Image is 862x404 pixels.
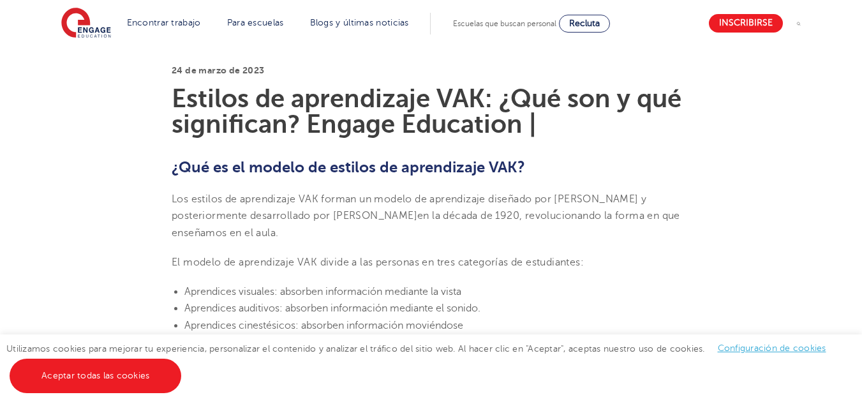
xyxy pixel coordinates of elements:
font: Aprendices visuales: absorben información mediante la vista [184,286,461,297]
font: Los estilos de aprendizaje VAK forman un modelo de aprendizaje diseñado por [PERSON_NAME] y poste... [172,193,646,221]
font: ¿Qué es el modelo de estilos de aprendizaje VAK? [172,158,525,176]
a: Para escuelas [227,18,284,27]
font: 24 de marzo de 2023 [172,65,265,75]
font: Aceptar todas las cookies [41,371,149,380]
a: Blogs y últimas noticias [310,18,409,27]
font: Utilizamos cookies para mejorar tu experiencia, personalizar el contenido y analizar el tráfico d... [6,344,705,354]
a: Aceptar todas las cookies [10,359,181,393]
a: Encontrar trabajo [127,18,201,27]
img: Educación comprometida [61,8,111,40]
font: . [276,227,278,239]
a: Configuración de cookies [718,343,826,353]
a: Inscribirse [709,14,783,33]
font: Aprendices auditivos: absorben información mediante el sonido. [184,303,480,314]
font: Estilos de aprendizaje VAK: ¿Qué son y qué significan? Engage Education | [172,84,681,138]
font: El modelo de aprendizaje VAK divide a las personas en tres categorías de estudiantes: [172,257,584,268]
font: Recluta [569,19,600,28]
font: en la década de 1920, revolucionando la forma en que enseñamos en el aula [172,210,680,238]
font: Aprendices cinestésicos: absorben información moviéndose [184,320,463,331]
font: Inscribirse [719,19,773,28]
a: Recluta [559,15,610,33]
font: Escuelas que buscan personal [453,19,556,28]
